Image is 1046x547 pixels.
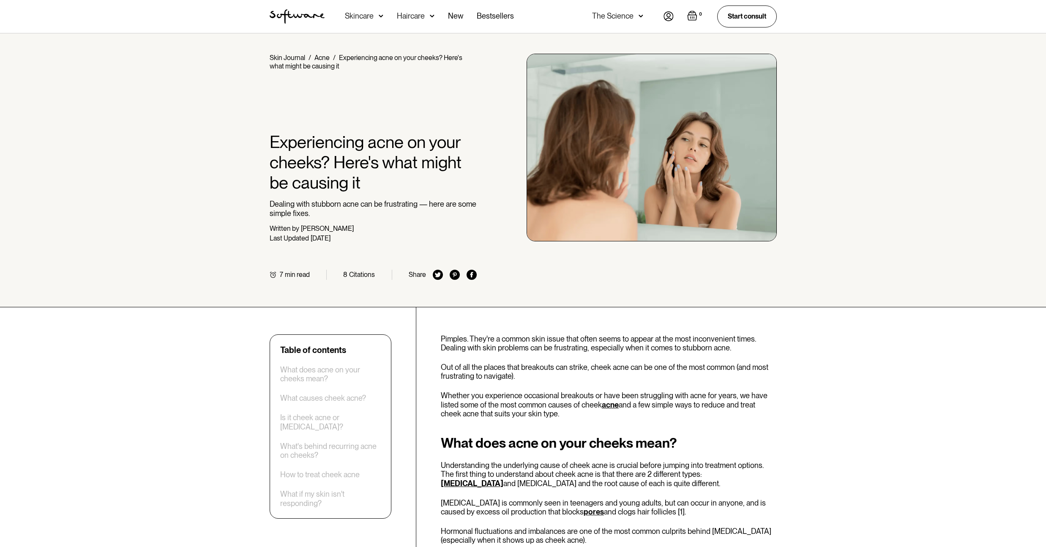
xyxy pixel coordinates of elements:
[343,271,347,279] div: 8
[301,224,354,232] div: [PERSON_NAME]
[285,271,310,279] div: min read
[717,5,777,27] a: Start consult
[280,413,381,431] a: Is it cheek acne or [MEDICAL_DATA]?
[270,54,305,62] a: Skin Journal
[333,54,336,62] div: /
[467,270,477,280] img: facebook icon
[280,394,366,403] a: What causes cheek acne?
[441,498,777,517] p: [MEDICAL_DATA] is commonly seen in teenagers and young adults, but can occur in anyone, and is ca...
[270,224,299,232] div: Written by
[349,271,375,279] div: Citations
[270,200,477,218] p: Dealing with stubborn acne can be frustrating — here are some simple fixes.
[441,479,503,488] a: [MEDICAL_DATA]
[441,391,777,418] p: Whether you experience occasional breakouts or have been struggling with acne for years, we have ...
[280,365,381,383] a: What does acne on your cheeks mean?
[345,12,374,20] div: Skincare
[280,470,360,479] a: How to treat cheek acne
[280,442,381,460] a: What's behind recurring acne on cheeks?
[430,12,434,20] img: arrow down
[309,54,311,62] div: /
[409,271,426,279] div: Share
[314,54,330,62] a: Acne
[270,234,309,242] div: Last Updated
[450,270,460,280] img: pinterest icon
[397,12,425,20] div: Haircare
[697,11,704,18] div: 0
[592,12,634,20] div: The Science
[270,132,477,193] h1: Experiencing acne on your cheeks? Here's what might be causing it
[687,11,704,22] a: Open empty cart
[280,490,381,508] a: What if my skin isn't responding?
[639,12,643,20] img: arrow down
[270,9,325,24] img: Software Logo
[311,234,330,242] div: [DATE]
[441,527,777,545] p: Hormonal fluctuations and imbalances are one of the most common culprits behind [MEDICAL_DATA] (e...
[433,270,443,280] img: twitter icon
[441,363,777,381] p: Out of all the places that breakouts can strike, cheek acne can be one of the most common (and mo...
[270,54,462,70] div: Experiencing acne on your cheeks? Here's what might be causing it
[280,271,283,279] div: 7
[280,345,346,355] div: Table of contents
[441,461,777,488] p: Understanding the underlying cause of cheek acne is crucial before jumping into treatment options...
[584,507,604,516] a: pores
[270,9,325,24] a: home
[441,334,777,353] p: Pimples. They're a common skin issue that often seems to appear at the most inconvenient times. D...
[441,435,777,451] h2: What does acne on your cheeks mean?
[602,400,619,409] a: acne
[379,12,383,20] img: arrow down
